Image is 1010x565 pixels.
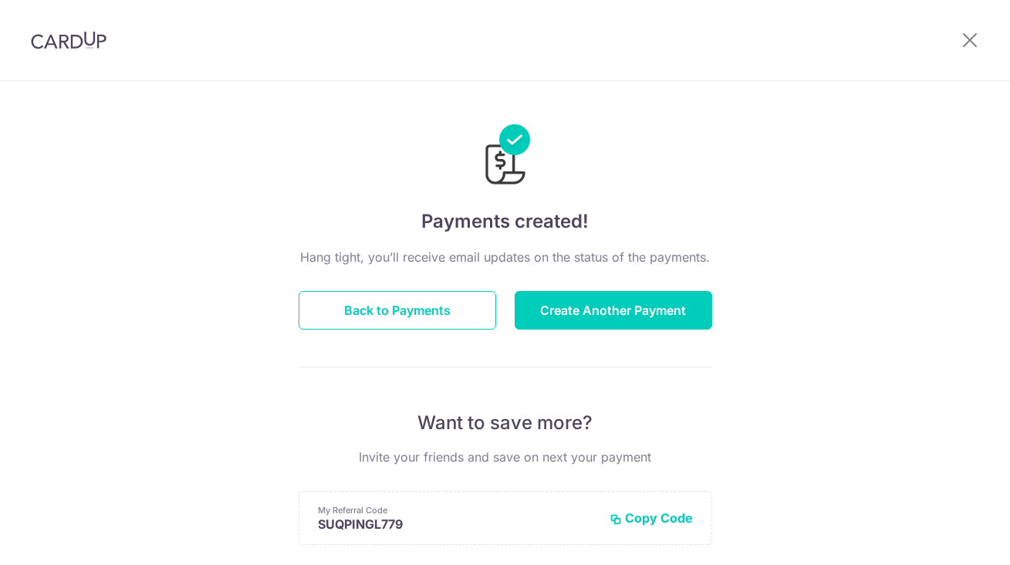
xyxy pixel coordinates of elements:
img: CardUp [31,31,106,49]
p: My Referral Code [318,504,597,516]
p: SUQPINGL779 [318,516,597,532]
button: Create Another Payment [515,291,712,330]
p: Hang tight, you’ll receive email updates on the status of the payments. [299,248,712,266]
p: Invite your friends and save on next your payment [299,448,712,466]
h4: Payments created! [299,208,712,235]
img: Payments [481,124,530,189]
button: Back to Payments [299,291,496,330]
p: Want to save more? [299,411,712,435]
button: Copy Code [610,510,693,526]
